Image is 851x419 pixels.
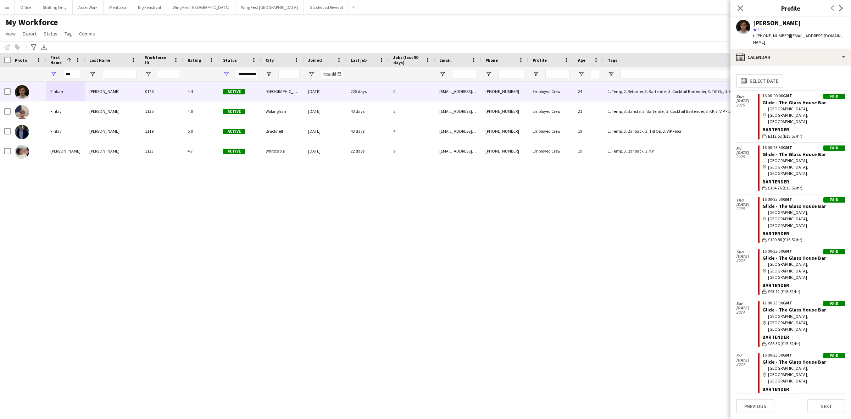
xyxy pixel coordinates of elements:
[346,121,389,141] div: 43 days
[15,57,27,63] span: Photo
[145,71,151,77] button: Open Filter Menu
[321,70,342,78] input: Joined Filter Input
[783,145,792,150] span: GMT
[762,359,826,365] a: Glide - The Glass House Bar
[46,121,85,141] div: Finlay
[435,82,481,101] div: [EMAIL_ADDRESS][DOMAIN_NAME]
[762,249,845,253] div: 16:00-22:30
[183,121,219,141] div: 5.0
[23,31,37,37] span: Export
[762,209,845,229] div: [GEOGRAPHIC_DATA], [GEOGRAPHIC_DATA], [GEOGRAPHIC_DATA]
[44,31,57,37] span: Status
[762,99,826,106] a: Glide - The Glass House Bar
[141,141,183,161] div: 1123
[762,301,845,305] div: 12:00-23:30
[50,71,57,77] button: Open Filter Menu
[145,55,171,65] span: Workforce ID
[481,101,528,121] div: [PHONE_NUMBER]
[528,82,574,101] div: Employed Crew
[308,71,315,77] button: Open Filter Menu
[3,29,18,38] a: View
[762,197,845,202] div: 16:00-23:30
[736,74,783,88] button: Select date
[736,258,758,263] span: 2024
[50,55,64,65] span: First Name
[730,4,851,13] h3: Profile
[37,0,73,14] button: Staffing Only
[736,150,758,155] span: [DATE]
[783,352,792,358] span: GMT
[736,254,758,258] span: [DATE]
[753,33,843,45] span: | [EMAIL_ADDRESS][DOMAIN_NAME]
[736,310,758,314] span: 2024
[823,197,845,203] div: Paid
[435,101,481,121] div: [EMAIL_ADDRESS][DOMAIN_NAME]
[46,101,85,121] div: Finlay
[15,85,29,99] img: Finbarr Crone
[132,0,167,14] button: Big Feastival
[528,121,574,141] div: Employed Crew
[183,141,219,161] div: 4.7
[485,71,492,77] button: Open Filter Menu
[85,101,141,121] div: [PERSON_NAME]
[63,70,81,78] input: First Name Filter Input
[304,101,346,121] div: [DATE]
[346,82,389,101] div: 225 days
[278,70,300,78] input: City Filter Input
[528,141,574,161] div: Employed Crew
[304,141,346,161] div: [DATE]
[481,121,528,141] div: [PHONE_NUMBER]
[762,255,826,261] a: Glide - The Glass House Bar
[85,141,141,161] div: [PERSON_NAME]
[823,353,845,358] div: Paid
[768,185,802,191] span: £104.76 (£15.52/hr)
[104,0,132,14] button: Meatopia
[76,29,98,38] a: Comms
[762,261,845,281] div: [GEOGRAPHIC_DATA], [GEOGRAPHIC_DATA], [GEOGRAPHIC_DATA]
[762,313,845,333] div: [GEOGRAPHIC_DATA], [GEOGRAPHIC_DATA], [GEOGRAPHIC_DATA]
[762,106,845,125] div: [GEOGRAPHIC_DATA], [GEOGRAPHIC_DATA], [GEOGRAPHIC_DATA]
[41,29,60,38] a: Status
[762,230,845,237] div: Bartender
[261,141,304,161] div: Whitstable
[141,121,183,141] div: 1119
[768,341,800,347] span: £85.36 (£15.52/hr)
[261,121,304,141] div: Bracknell
[574,141,604,161] div: 19
[481,141,528,161] div: [PHONE_NUMBER]
[183,82,219,101] div: 4.4
[783,93,792,98] span: GMT
[304,0,349,14] button: Goodwood Revival
[604,121,801,141] div: 1. Temp, 3. Bar back, 3. Till Op, 3. VIP Floor
[736,250,758,254] span: Sun
[85,121,141,141] div: [PERSON_NAME]
[346,141,389,161] div: 22 days
[762,203,826,209] a: Glide - The Glass House Bar
[753,33,790,38] span: t. [PHONE_NUMBER]
[578,71,584,77] button: Open Filter Menu
[574,101,604,121] div: 21
[762,158,845,177] div: [GEOGRAPHIC_DATA], [GEOGRAPHIC_DATA], [GEOGRAPHIC_DATA]
[62,29,75,38] a: Tag
[73,0,104,14] button: Asset Work
[762,94,845,98] div: 16:00-00:00
[608,57,617,63] span: Tags
[308,57,322,63] span: Joined
[762,178,845,185] div: Bartender
[304,121,346,141] div: [DATE]
[452,70,477,78] input: Email Filter Input
[389,82,435,101] div: 0
[762,334,845,340] div: Bartender
[79,31,95,37] span: Comms
[736,155,758,159] span: 2025
[266,57,274,63] span: City
[762,307,826,313] a: Glide - The Glass House Bar
[823,145,845,151] div: Paid
[141,101,183,121] div: 1135
[762,353,845,357] div: 16:00-23:30
[762,126,845,133] div: Bartender
[158,70,179,78] input: Workforce ID Filter Input
[393,55,422,65] span: Jobs (last 90 days)
[85,82,141,101] div: [PERSON_NAME]
[604,101,801,121] div: 1. Temp, 3. Barista, 3. Bartender, 3. Cocktail Bartender, 3. KP, 3. VIP Floor, 3. Waiting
